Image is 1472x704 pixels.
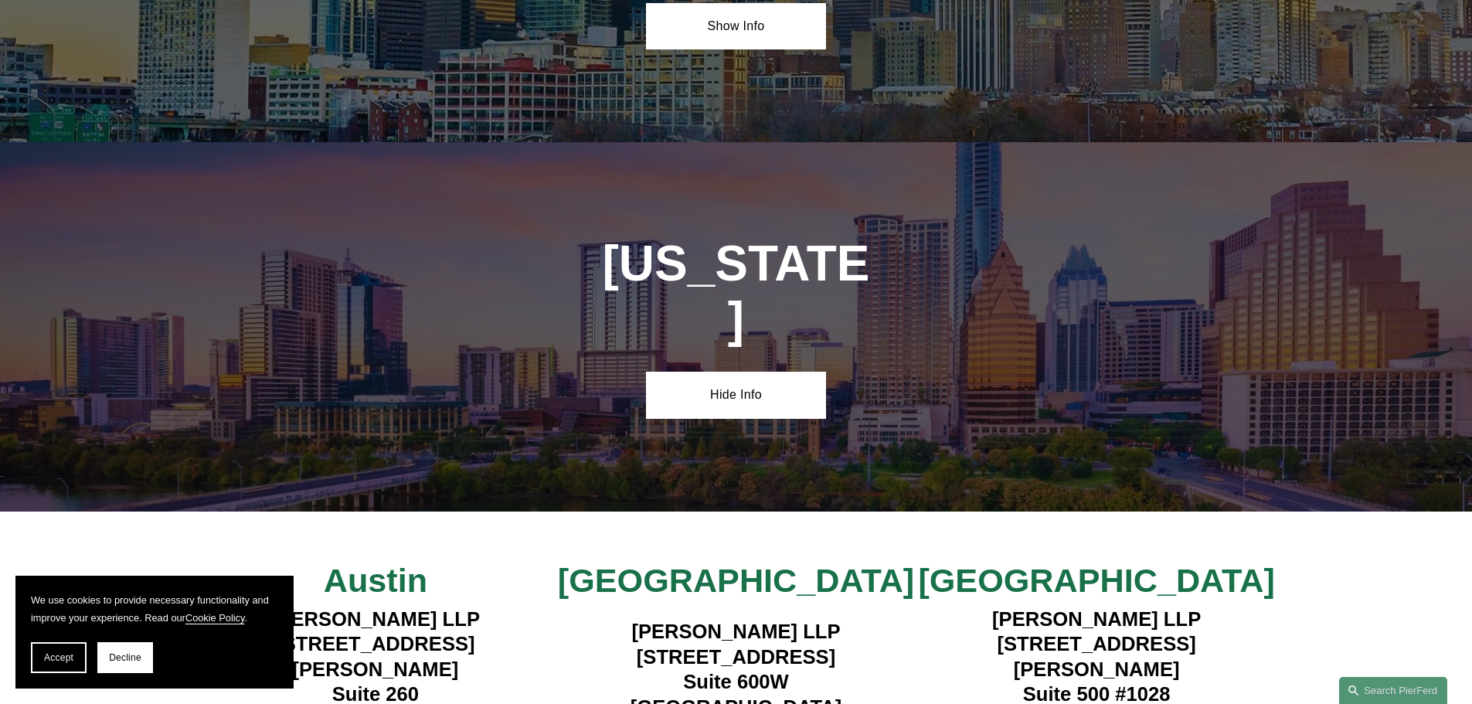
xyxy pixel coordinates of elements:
[1339,677,1447,704] a: Search this site
[109,652,141,663] span: Decline
[97,642,153,673] button: Decline
[918,562,1274,599] span: [GEOGRAPHIC_DATA]
[646,372,826,418] a: Hide Info
[646,3,826,49] a: Show Info
[31,591,278,627] p: We use cookies to provide necessary functionality and improve your experience. Read our .
[558,562,914,599] span: [GEOGRAPHIC_DATA]
[601,236,872,349] h1: [US_STATE]
[31,642,87,673] button: Accept
[15,576,294,689] section: Cookie banner
[44,652,73,663] span: Accept
[324,562,427,599] span: Austin
[185,612,245,624] a: Cookie Policy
